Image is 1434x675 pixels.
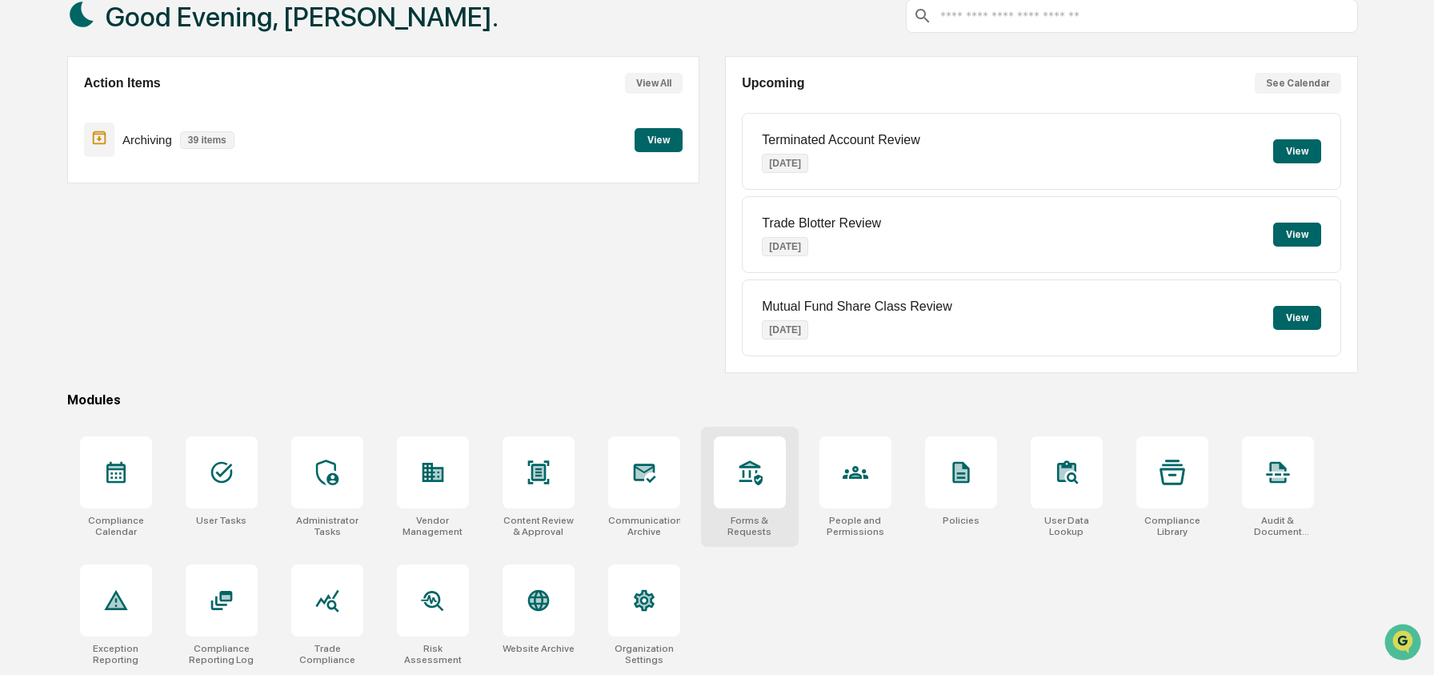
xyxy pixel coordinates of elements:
p: Terminated Account Review [762,133,919,147]
a: Powered byPylon [113,271,194,283]
span: Data Lookup [32,232,101,248]
p: Archiving [122,133,172,147]
div: User Data Lookup [1031,515,1103,537]
iframe: Open customer support [1383,622,1426,665]
div: User Tasks [196,515,246,526]
span: Pylon [159,271,194,283]
button: See Calendar [1255,73,1341,94]
div: Start new chat [54,123,262,139]
div: Organization Settings [608,643,680,665]
p: [DATE] [762,237,808,256]
div: Modules [67,392,1358,408]
div: We're available if you need us! [54,139,202,151]
div: Policies [943,515,979,526]
button: View [1273,223,1321,247]
h2: Upcoming [742,76,804,90]
div: 🔎 [16,234,29,247]
div: Trade Compliance [291,643,363,665]
div: Risk Assessment [397,643,469,665]
div: Compliance Reporting Log [186,643,258,665]
div: Audit & Document Logs [1242,515,1314,537]
h2: Action Items [84,76,161,90]
img: 1746055101610-c473b297-6a78-478c-a979-82029cc54cd1 [16,123,45,151]
button: View [1273,139,1321,163]
p: 39 items [180,131,234,149]
p: Mutual Fund Share Class Review [762,299,951,314]
div: 🗄️ [116,203,129,216]
a: View [635,131,683,147]
p: How can we help? [16,34,291,59]
div: Content Review & Approval [503,515,575,537]
button: View [635,128,683,152]
span: Preclearance [32,202,103,218]
div: Website Archive [503,643,575,654]
div: Compliance Library [1136,515,1208,537]
a: 🖐️Preclearance [10,195,110,224]
div: Compliance Calendar [80,515,152,537]
button: View [1273,306,1321,330]
button: Start new chat [272,127,291,147]
span: Attestations [132,202,198,218]
div: Communications Archive [608,515,680,537]
div: People and Permissions [819,515,891,537]
button: View All [625,73,683,94]
div: 🖐️ [16,203,29,216]
p: [DATE] [762,154,808,173]
div: Exception Reporting [80,643,152,665]
div: Administrator Tasks [291,515,363,537]
p: Trade Blotter Review [762,216,881,231]
div: Forms & Requests [714,515,786,537]
div: Vendor Management [397,515,469,537]
a: 🗄️Attestations [110,195,205,224]
a: 🔎Data Lookup [10,226,107,255]
p: [DATE] [762,320,808,340]
h1: Good Evening, [PERSON_NAME]. [106,1,499,33]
